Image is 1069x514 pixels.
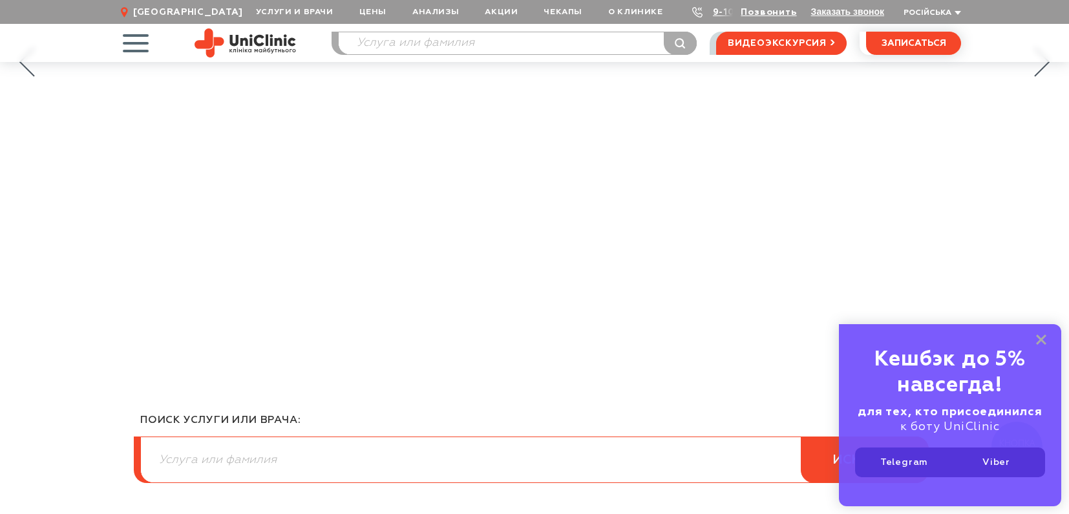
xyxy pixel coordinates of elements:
[900,8,961,18] button: Російська
[832,452,886,468] span: искать
[713,8,741,17] a: 9-103
[801,437,929,483] button: искать
[195,28,296,57] img: Site
[741,8,796,17] a: Позвонить
[140,414,929,437] div: поиск услуги или врача:
[950,450,1043,475] a: Viber
[716,32,847,55] a: видеоэкскурсия
[133,6,243,18] span: [GEOGRAPHIC_DATA]
[339,32,696,54] input: Услуга или фамилия
[904,9,951,17] span: Російська
[855,347,1045,398] div: Кешбэк до 5% навсегда!
[855,405,1045,435] div: к боту UniClinic
[728,32,827,54] span: видеоэкскурсия
[866,32,961,55] button: записаться
[858,406,1043,418] b: для тех, кто присоединился
[141,437,928,482] input: Услуга или фамилия
[882,39,946,48] span: записаться
[811,6,884,17] button: Заказать звонок
[858,450,950,475] a: Telegram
